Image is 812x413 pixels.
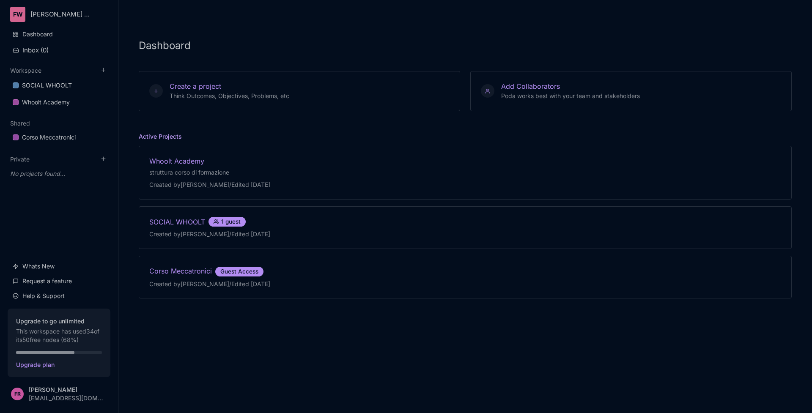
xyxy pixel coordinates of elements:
[11,388,24,400] div: FR
[149,217,270,227] div: SOCIAL WHOOLT
[208,217,246,227] span: 1 guest
[149,230,270,238] div: Created by [PERSON_NAME] / Edited [DATE]
[215,267,263,276] span: Guest Access
[501,92,640,99] span: Poda works best with your team and stakeholders
[8,273,110,289] a: Request a feature
[29,386,103,393] div: [PERSON_NAME]
[16,317,102,325] strong: Upgrade to go unlimited
[10,120,30,127] button: Shared
[501,82,560,90] span: Add Collaborators
[10,67,41,74] button: Workspace
[29,395,103,401] div: [EMAIL_ADDRESS][DOMAIN_NAME]
[149,168,270,177] div: struttura corso di formazione
[8,258,110,274] a: Whats New
[470,71,792,111] button: Add Collaborators Poda works best with your team and stakeholders
[8,77,110,94] div: SOCIAL WHOOLT
[8,381,110,406] button: FR[PERSON_NAME][EMAIL_ADDRESS][DOMAIN_NAME]
[16,361,102,369] span: Upgrade plan
[139,132,182,147] h5: Active Projects
[10,7,25,22] div: FW
[149,280,270,288] div: Created by [PERSON_NAME] / Edited [DATE]
[149,156,270,166] div: Whoolt Academy
[139,71,460,111] button: Create a project Think Outcomes, Objectives, Problems, etc
[22,97,70,107] div: Whoolt Academy
[8,164,110,184] div: Private
[8,77,110,93] a: SOCIAL WHOOLT
[8,26,110,42] a: Dashboard
[8,288,110,304] a: Help & Support
[139,256,792,298] a: Corso MeccatroniciGuest AccessCreated by[PERSON_NAME]/Edited [DATE]
[8,129,110,145] a: Corso Meccatronici
[16,317,102,344] div: This workspace has used 34 of its 50 free nodes ( 68 %)
[8,43,110,57] button: Inbox (0)
[149,181,270,189] div: Created by [PERSON_NAME] / Edited [DATE]
[8,166,110,181] div: No projects found...
[8,127,110,149] div: Shared
[170,92,289,99] span: Think Outcomes, Objectives, Problems, etc
[139,146,792,199] a: Whoolt Academystruttura corso di formazioneCreated by[PERSON_NAME]/Edited [DATE]
[22,132,76,142] div: Corso Meccatronici
[149,266,270,276] div: Corso Meccatronici
[139,206,792,249] a: SOCIAL WHOOLT 1 guestCreated by[PERSON_NAME]/Edited [DATE]
[8,75,110,114] div: Workspace
[170,82,221,90] span: Create a project
[8,129,110,146] div: Corso Meccatronici
[8,94,110,111] div: Whoolt Academy
[10,7,108,22] button: FW[PERSON_NAME] Workspace
[30,11,94,18] div: [PERSON_NAME] Workspace
[22,80,72,90] div: SOCIAL WHOOLT
[10,156,30,163] button: Private
[8,94,110,110] a: Whoolt Academy
[8,309,110,377] button: Upgrade to go unlimitedThis workspace has used34of its50free nodes (68%)Upgrade plan
[139,41,792,51] h1: Dashboard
